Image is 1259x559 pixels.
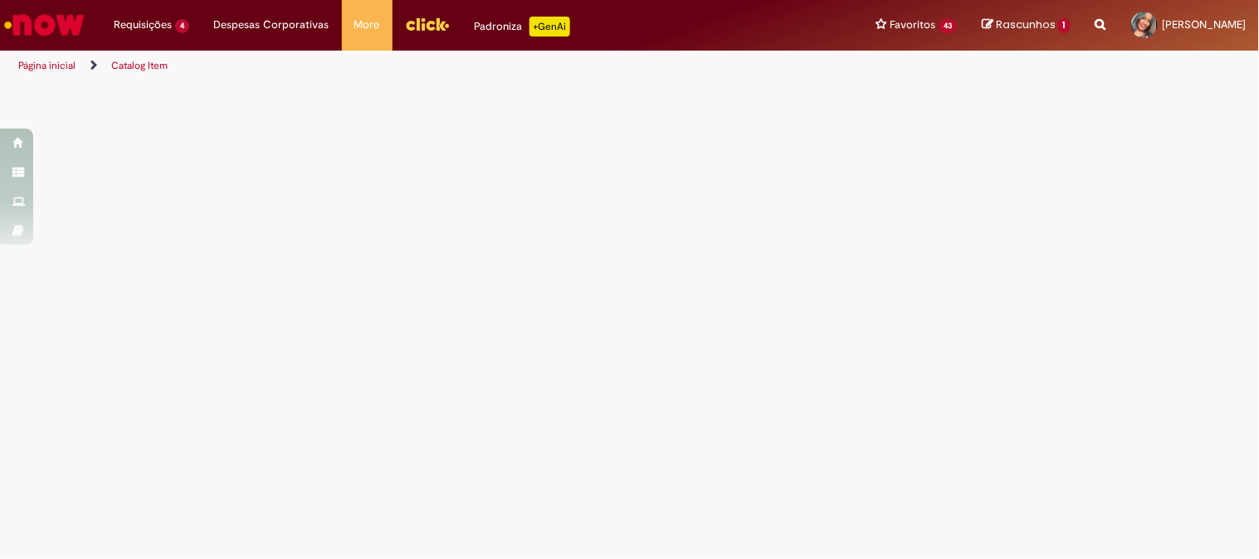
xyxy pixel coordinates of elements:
[982,17,1071,33] a: Rascunhos
[354,17,380,33] span: More
[175,19,189,33] span: 4
[111,59,168,72] a: Catalog Item
[475,17,570,36] div: Padroniza
[18,59,76,72] a: Página inicial
[405,12,450,36] img: click_logo_yellow_360x200.png
[1163,17,1247,32] span: [PERSON_NAME]
[529,17,570,36] p: +GenAi
[2,8,87,41] img: ServiceNow
[891,17,936,33] span: Favoritos
[996,17,1056,32] span: Rascunhos
[114,17,172,33] span: Requisições
[1058,18,1071,33] span: 1
[939,19,958,33] span: 43
[12,51,827,81] ul: Trilhas de página
[214,17,329,33] span: Despesas Corporativas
